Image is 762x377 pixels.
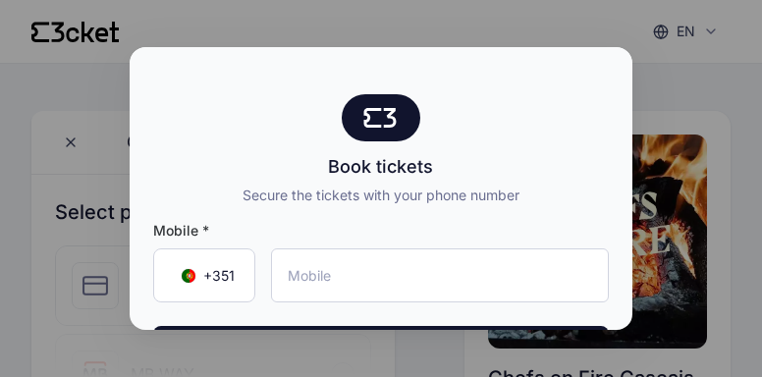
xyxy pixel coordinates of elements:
[243,153,519,181] div: Book tickets
[153,248,255,302] div: Country Code Selector
[243,185,519,205] div: Secure the tickets with your phone number
[153,221,609,241] span: Mobile *
[203,266,235,286] span: +351
[271,248,609,302] input: Mobile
